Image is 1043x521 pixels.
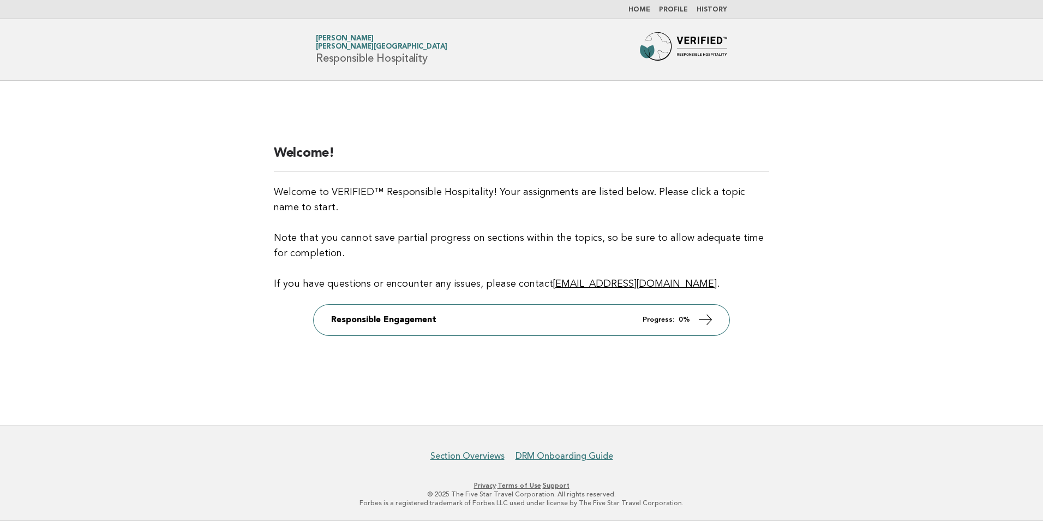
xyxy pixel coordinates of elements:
[316,35,447,50] a: [PERSON_NAME][PERSON_NAME][GEOGRAPHIC_DATA]
[188,490,855,499] p: © 2025 The Five Star Travel Corporation. All rights reserved.
[515,451,613,461] a: DRM Onboarding Guide
[543,482,570,489] a: Support
[430,451,505,461] a: Section Overviews
[697,7,727,13] a: History
[316,44,447,51] span: [PERSON_NAME][GEOGRAPHIC_DATA]
[316,35,447,64] h1: Responsible Hospitality
[474,482,496,489] a: Privacy
[497,482,541,489] a: Terms of Use
[274,145,769,171] h2: Welcome!
[188,481,855,490] p: · ·
[679,316,690,323] strong: 0%
[659,7,688,13] a: Profile
[553,279,717,289] a: [EMAIL_ADDRESS][DOMAIN_NAME]
[314,305,729,335] a: Responsible Engagement Progress: 0%
[188,499,855,507] p: Forbes is a registered trademark of Forbes LLC used under license by The Five Star Travel Corpora...
[274,185,769,292] p: Welcome to VERIFIED™ Responsible Hospitality! Your assignments are listed below. Please click a t...
[643,316,674,323] em: Progress:
[640,32,727,67] img: Forbes Travel Guide
[628,7,650,13] a: Home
